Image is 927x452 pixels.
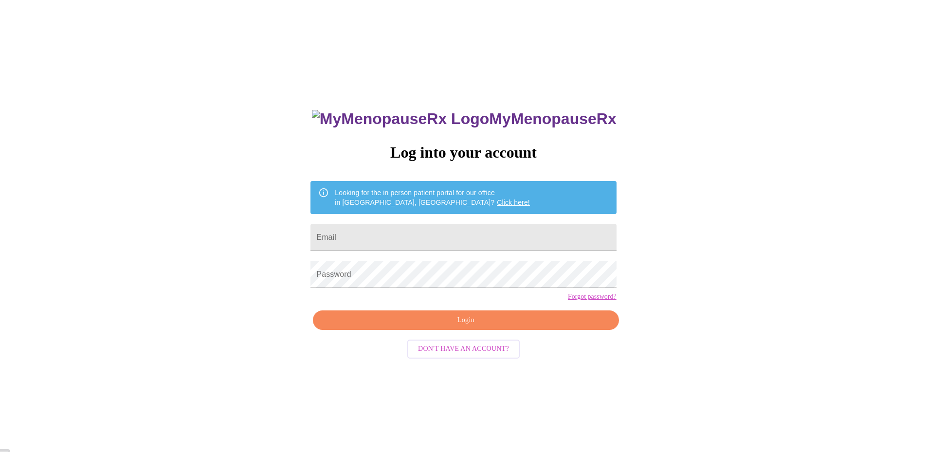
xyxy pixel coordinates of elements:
[312,110,617,128] h3: MyMenopauseRx
[313,310,618,330] button: Login
[324,314,607,326] span: Login
[407,340,520,359] button: Don't have an account?
[335,184,530,211] div: Looking for the in person patient portal for our office in [GEOGRAPHIC_DATA], [GEOGRAPHIC_DATA]?
[405,344,522,352] a: Don't have an account?
[312,110,489,128] img: MyMenopauseRx Logo
[418,343,509,355] span: Don't have an account?
[497,199,530,206] a: Click here!
[310,144,616,162] h3: Log into your account
[568,293,617,301] a: Forgot password?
